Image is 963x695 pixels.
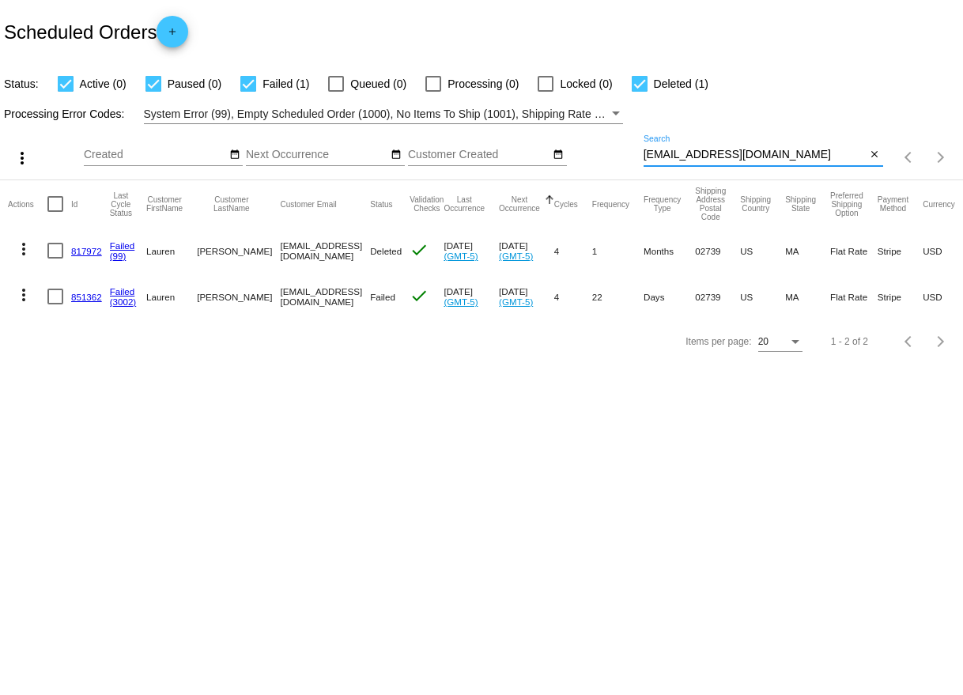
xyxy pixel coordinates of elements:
mat-cell: US [740,274,785,319]
mat-cell: Flat Rate [830,274,878,319]
a: (3002) [110,297,137,307]
span: 20 [758,336,769,347]
mat-cell: US [740,228,785,274]
a: (GMT-5) [499,297,533,307]
mat-icon: date_range [229,149,240,161]
mat-cell: [DATE] [444,274,499,319]
mat-cell: 4 [554,228,592,274]
mat-cell: Lauren [146,228,197,274]
mat-cell: MA [785,274,830,319]
button: Change sorting for ShippingPostcode [695,187,726,221]
mat-header-cell: Validation Checks [410,180,444,228]
button: Next page [925,326,957,357]
button: Change sorting for ShippingState [785,195,816,213]
button: Change sorting for NextOccurrenceUtc [499,195,540,213]
button: Change sorting for Status [370,199,392,209]
mat-cell: [DATE] [499,274,554,319]
mat-cell: 02739 [695,274,740,319]
span: Failed [370,292,395,302]
button: Change sorting for PaymentMethod.Type [878,195,908,213]
div: Items per page: [685,336,751,347]
mat-icon: more_vert [14,240,33,259]
a: Failed [110,240,135,251]
mat-icon: check [410,240,429,259]
mat-cell: [DATE] [499,228,554,274]
button: Change sorting for ShippingCountry [740,195,771,213]
mat-cell: Lauren [146,274,197,319]
mat-icon: add [163,26,182,45]
a: Failed [110,286,135,297]
a: (GMT-5) [444,251,478,261]
mat-cell: Months [644,228,695,274]
button: Change sorting for CurrencyIso [923,199,955,209]
mat-icon: date_range [391,149,402,161]
span: Deleted (1) [654,74,708,93]
button: Change sorting for LastOccurrenceUtc [444,195,485,213]
mat-cell: [EMAIL_ADDRESS][DOMAIN_NAME] [281,274,371,319]
a: (GMT-5) [444,297,478,307]
mat-header-cell: Actions [8,180,47,228]
span: Paused (0) [168,74,221,93]
button: Change sorting for CustomerEmail [281,199,337,209]
button: Change sorting for FrequencyType [644,195,681,213]
button: Change sorting for Id [71,199,77,209]
span: Processing Error Codes: [4,108,125,120]
mat-cell: MA [785,228,830,274]
button: Change sorting for Frequency [592,199,629,209]
input: Customer Created [408,149,550,161]
a: 851362 [71,292,102,302]
button: Change sorting for LastProcessingCycleId [110,191,132,217]
span: Deleted [370,246,402,256]
a: (GMT-5) [499,251,533,261]
mat-select: Items per page: [758,337,802,348]
mat-cell: [PERSON_NAME] [197,228,280,274]
button: Change sorting for CustomerLastName [197,195,266,213]
button: Previous page [893,326,925,357]
mat-cell: 1 [592,228,644,274]
mat-select: Filter by Processing Error Codes [144,104,624,124]
mat-cell: Days [644,274,695,319]
mat-cell: 02739 [695,228,740,274]
button: Next page [925,142,957,173]
mat-icon: check [410,286,429,305]
button: Previous page [893,142,925,173]
mat-cell: Stripe [878,228,923,274]
a: 817972 [71,246,102,256]
mat-icon: more_vert [14,285,33,304]
button: Change sorting for PreferredShippingOption [830,191,863,217]
span: Locked (0) [560,74,612,93]
div: 1 - 2 of 2 [831,336,868,347]
button: Change sorting for Cycles [554,199,578,209]
mat-cell: Stripe [878,274,923,319]
span: Active (0) [80,74,127,93]
mat-icon: close [869,149,880,161]
h2: Scheduled Orders [4,16,188,47]
mat-cell: 4 [554,274,592,319]
mat-icon: date_range [553,149,564,161]
span: Status: [4,77,39,90]
input: Search [644,149,867,161]
mat-cell: Flat Rate [830,228,878,274]
span: Queued (0) [350,74,406,93]
span: Processing (0) [448,74,519,93]
mat-cell: [DATE] [444,228,499,274]
input: Next Occurrence [246,149,388,161]
mat-cell: [PERSON_NAME] [197,274,280,319]
mat-cell: [EMAIL_ADDRESS][DOMAIN_NAME] [281,228,371,274]
span: Failed (1) [262,74,309,93]
mat-icon: more_vert [13,149,32,168]
button: Clear [867,147,883,164]
a: (99) [110,251,127,261]
mat-cell: 22 [592,274,644,319]
button: Change sorting for CustomerFirstName [146,195,183,213]
input: Created [84,149,226,161]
